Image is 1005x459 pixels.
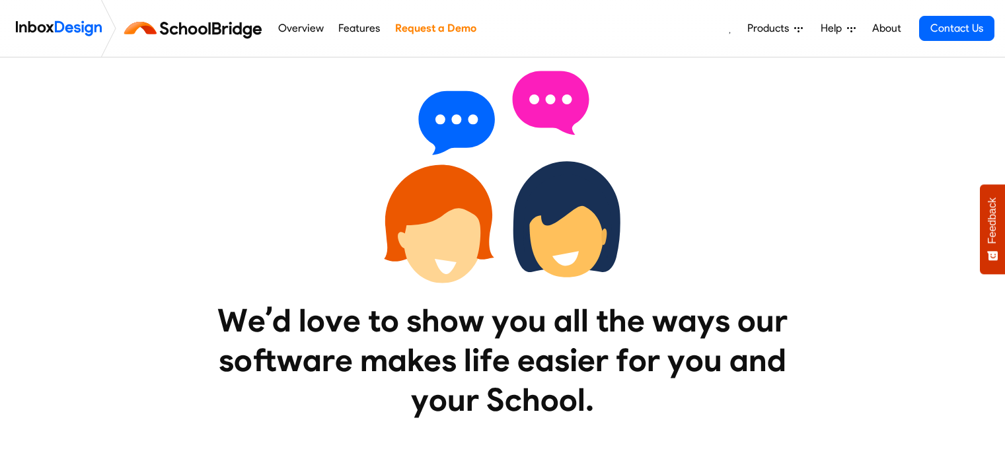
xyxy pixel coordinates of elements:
[919,16,994,41] a: Contact Us
[335,15,384,42] a: Features
[384,57,622,295] img: 2022_01_13_icon_conversation.svg
[122,13,270,44] img: schoolbridge logo
[391,15,480,42] a: Request a Demo
[815,15,861,42] a: Help
[742,15,808,42] a: Products
[868,15,905,42] a: About
[274,15,327,42] a: Overview
[980,184,1005,274] button: Feedback - Show survey
[189,300,817,419] heading: We’d love to show you all the ways our software makes life easier for you and your School.
[821,20,847,36] span: Help
[986,197,998,244] span: Feedback
[747,20,794,36] span: Products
